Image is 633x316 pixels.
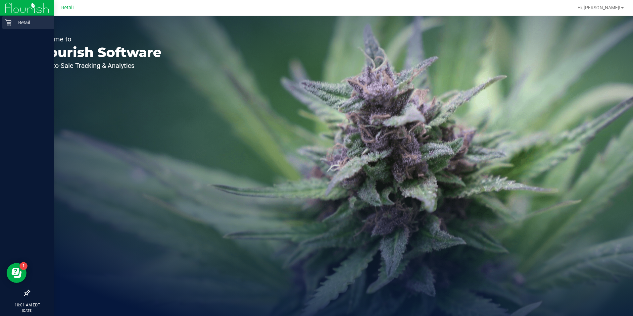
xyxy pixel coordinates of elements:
p: Retail [12,19,51,26]
p: [DATE] [3,308,51,313]
inline-svg: Retail [5,19,12,26]
p: Seed-to-Sale Tracking & Analytics [36,62,162,69]
p: Flourish Software [36,46,162,59]
p: 10:01 AM EDT [3,302,51,308]
span: Hi, [PERSON_NAME]! [577,5,620,10]
iframe: Resource center unread badge [20,262,27,270]
iframe: Resource center [7,263,26,283]
p: Welcome to [36,36,162,42]
span: Retail [61,5,74,11]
